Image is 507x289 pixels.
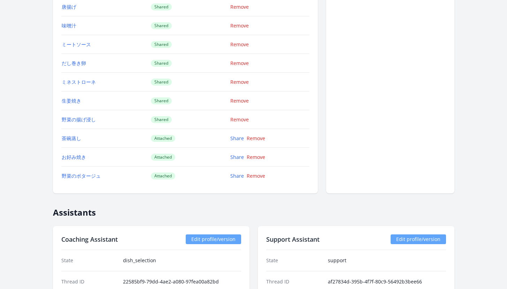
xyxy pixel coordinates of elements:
[61,278,117,285] dt: Thread ID
[266,234,320,244] h2: Support Assistant
[61,257,117,264] dt: State
[266,257,322,264] dt: State
[151,172,175,179] span: Attached
[62,79,96,85] a: ミネストローネ
[247,154,265,160] a: Remove
[62,172,101,179] a: 野菜のポタージュ
[151,22,172,29] span: Shared
[151,97,172,104] span: Shared
[266,278,322,285] dt: Thread ID
[230,116,249,123] a: Remove
[62,154,86,160] a: お好み焼き
[53,202,454,218] h2: Assistants
[62,97,81,104] a: 生姜焼き
[151,3,172,10] span: Shared
[151,79,172,86] span: Shared
[328,278,446,285] dd: af27834d-395b-4f7f-80c9-56492b3bee66
[62,116,96,123] a: 野菜の揚げ浸し
[230,3,249,10] a: Remove
[230,97,249,104] a: Remove
[151,135,175,142] span: Attached
[151,154,175,161] span: Attached
[230,60,249,66] a: Remove
[230,172,244,179] a: Share
[230,79,249,85] a: Remove
[151,116,172,123] span: Shared
[62,135,81,142] a: 茶碗蒸し
[62,22,76,29] a: 味噌汁
[62,60,86,66] a: だし巻き卵
[123,257,241,264] dd: dish_selection
[328,257,446,264] dd: support
[151,60,172,67] span: Shared
[151,41,172,48] span: Shared
[230,154,244,160] a: Share
[123,278,241,285] dd: 22585bf9-79dd-4ae2-a080-97fea00a82bd
[247,172,265,179] a: Remove
[62,3,76,10] a: 唐揚げ
[391,234,446,244] a: Edit profile/version
[62,41,91,48] a: ミートソース
[186,234,241,244] a: Edit profile/version
[230,135,244,142] a: Share
[61,234,118,244] h2: Coaching Assistant
[247,135,265,142] a: Remove
[230,22,249,29] a: Remove
[230,41,249,48] a: Remove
